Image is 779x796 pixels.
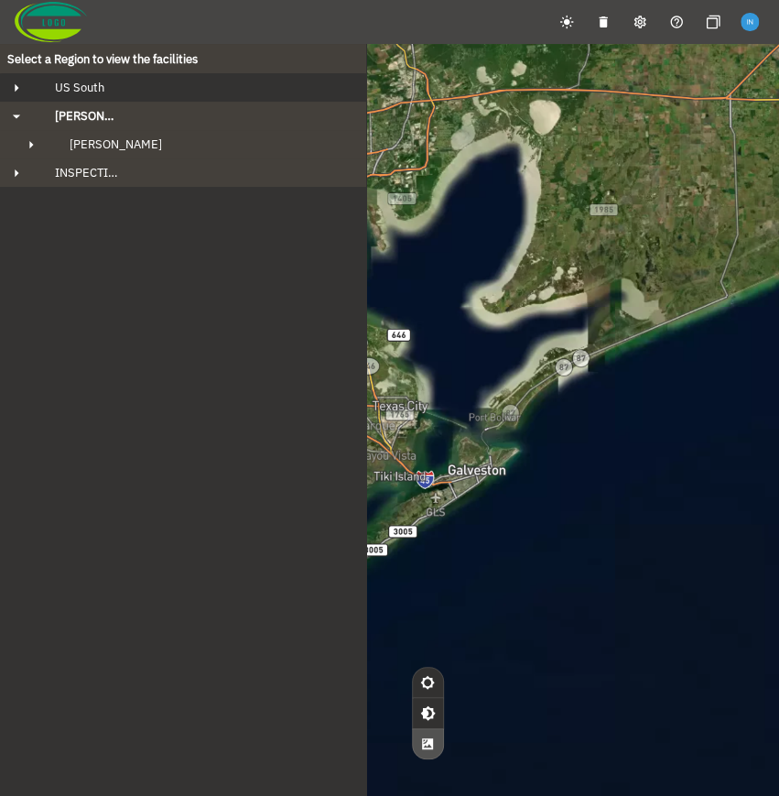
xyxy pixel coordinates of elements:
span: [PERSON_NAME][GEOGRAPHIC_DATA] [40,108,117,124]
img: f6ffcea323530ad0f5eeb9c9447a59c5 [741,13,758,30]
img: Company Logo [15,2,87,42]
span: INSPECTIONS IN REVIEW [40,165,117,180]
span: US South [40,80,104,95]
span: [PERSON_NAME] [70,136,162,152]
